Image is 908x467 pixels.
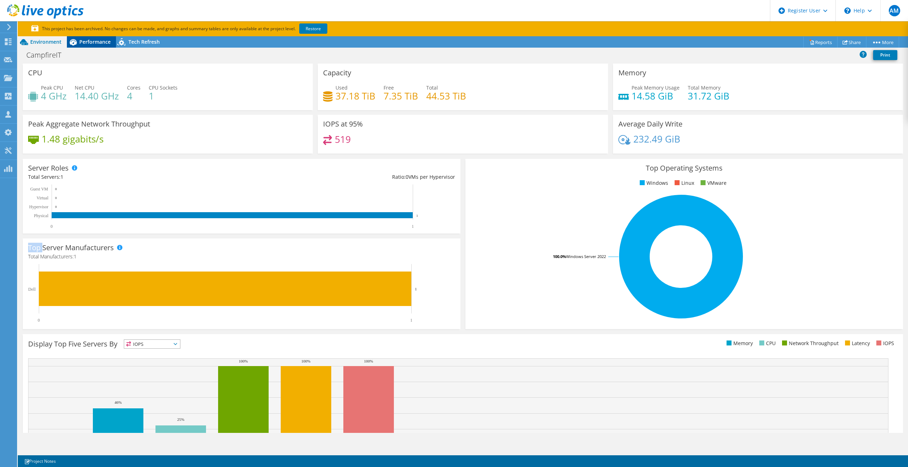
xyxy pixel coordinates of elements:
[28,244,114,252] h3: Top Server Manufacturers
[41,84,63,91] span: Peak CPU
[28,120,150,128] h3: Peak Aggregate Network Throughput
[23,51,72,59] h1: CampfireIT
[55,205,57,209] text: 0
[149,92,178,100] h4: 1
[124,340,180,348] span: IOPS
[875,339,894,347] li: IOPS
[34,213,48,218] text: Physical
[632,84,680,91] span: Peak Memory Usage
[384,84,394,91] span: Free
[19,457,61,466] a: Project Notes
[384,92,418,100] h4: 7.35 TiB
[28,164,69,172] h3: Server Roles
[889,5,900,16] span: AM
[41,92,67,100] h4: 4 GHz
[471,164,898,172] h3: Top Operating Systems
[37,195,49,200] text: Virtual
[632,92,680,100] h4: 14.58 GiB
[75,84,94,91] span: Net CPU
[299,23,327,34] a: Restore
[673,179,694,187] li: Linux
[29,204,48,209] text: Hypervisor
[688,92,729,100] h4: 31.72 GiB
[699,179,727,187] li: VMware
[31,25,380,33] p: This project has been archived. No changes can be made, and graphs and summary tables are only av...
[127,84,141,91] span: Cores
[426,92,466,100] h4: 44.53 TiB
[415,287,417,291] text: 1
[406,173,408,180] span: 0
[844,7,851,14] svg: \n
[149,84,178,91] span: CPU Sockets
[128,38,160,45] span: Tech Refresh
[566,254,606,259] tspan: Windows Server 2022
[336,92,375,100] h4: 37.18 TiB
[837,37,866,48] a: Share
[28,287,36,292] text: Dell
[725,339,753,347] li: Memory
[757,339,776,347] li: CPU
[38,318,40,323] text: 0
[843,339,870,347] li: Latency
[866,37,899,48] a: More
[115,400,122,404] text: 46%
[336,84,348,91] span: Used
[75,92,119,100] h4: 14.40 GHz
[323,69,351,77] h3: Capacity
[242,173,455,181] div: Ratio: VMs per Hypervisor
[412,224,414,229] text: 1
[553,254,566,259] tspan: 100.0%
[688,84,720,91] span: Total Memory
[364,359,373,363] text: 100%
[177,417,184,422] text: 25%
[335,135,351,143] h4: 519
[74,253,76,260] span: 1
[780,339,839,347] li: Network Throughput
[618,69,646,77] h3: Memory
[323,120,363,128] h3: IOPS at 95%
[239,359,248,363] text: 100%
[51,224,53,229] text: 0
[55,187,57,191] text: 0
[873,50,897,60] a: Print
[55,196,57,200] text: 0
[28,173,242,181] div: Total Servers:
[638,179,668,187] li: Windows
[30,187,48,192] text: Guest VM
[30,38,62,45] span: Environment
[127,92,141,100] h4: 4
[633,135,680,143] h4: 232.49 GiB
[28,69,42,77] h3: CPU
[416,214,418,218] text: 1
[28,253,455,261] h4: Total Manufacturers:
[426,84,438,91] span: Total
[803,37,838,48] a: Reports
[42,135,104,143] h4: 1.48 gigabits/s
[301,359,311,363] text: 100%
[410,318,412,323] text: 1
[60,173,63,180] span: 1
[79,38,111,45] span: Performance
[618,120,682,128] h3: Average Daily Write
